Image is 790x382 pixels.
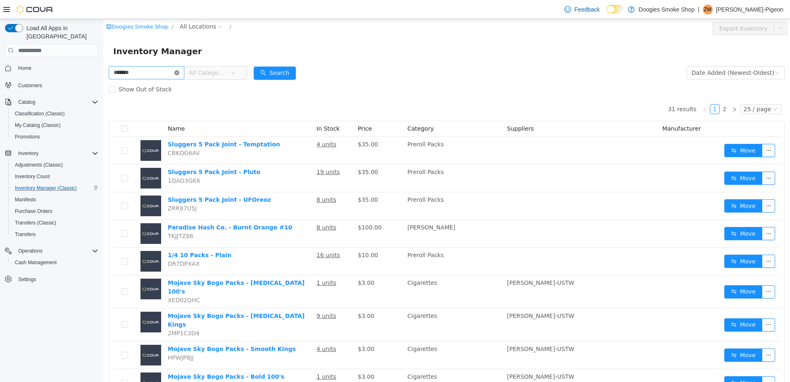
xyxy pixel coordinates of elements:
[213,122,233,129] u: 4 units
[64,150,157,156] a: Sluggers 5 Pack Joint - Pluto
[659,357,672,370] button: icon: ellipsis
[12,172,53,181] a: Inventory Count
[304,106,331,113] span: Category
[2,273,102,285] button: Settings
[698,5,700,14] p: |
[64,233,128,239] a: 1/4 10 Packs - Plain
[621,236,659,249] button: icon: swapMove
[626,85,636,95] li: Next Page
[12,120,64,130] a: My Catalog (Classic)
[404,260,471,267] span: [PERSON_NAME]-USTW
[15,259,57,266] span: Cash Management
[255,327,271,333] span: $3.00
[18,99,35,105] span: Catalog
[15,162,63,168] span: Adjustments (Classic)
[607,85,616,95] li: 1
[301,289,400,322] td: Cigarettes
[15,148,98,158] span: Inventory
[64,131,97,137] span: CBKQG6AV
[12,195,39,205] a: Manifests
[255,233,275,239] span: $10.00
[15,246,46,256] button: Operations
[559,106,598,113] span: Manufacturer
[12,67,72,74] span: Show Out of Stock
[5,59,98,307] nav: Complex example
[716,5,783,14] p: [PERSON_NAME]-Pigeon
[12,109,68,119] a: Classification (Classic)
[15,208,52,215] span: Purchase Orders
[18,82,42,89] span: Customers
[588,48,671,60] div: Date Added (Newest-Oldest)
[213,150,237,156] u: 19 units
[15,275,39,284] a: Settings
[659,329,672,343] button: icon: ellipsis
[12,160,98,170] span: Adjustments (Classic)
[301,118,400,146] td: Preroll Packs
[669,88,674,93] i: icon: down
[64,294,201,309] a: Mojave Sky Bogo Packs - [MEDICAL_DATA] Kings
[12,120,98,130] span: My Catalog (Classic)
[213,106,236,113] span: In Stock
[301,256,400,289] td: Cigarettes
[64,278,97,284] span: XED02QHC
[37,293,58,313] img: Mojave Sky Bogo Packs - Menthol Kings placeholder
[255,122,275,129] span: $35.00
[64,311,96,318] span: 2MP1C3D4
[671,51,676,57] i: icon: down
[150,48,193,61] button: icon: searchSearch
[114,5,119,10] i: icon: close-circle
[617,86,626,95] a: 2
[629,88,634,93] i: icon: right
[301,146,400,173] td: Preroll Packs
[17,5,54,14] img: Cova
[621,180,659,193] button: icon: swapMove
[2,148,102,159] button: Inventory
[15,80,98,90] span: Customers
[213,354,233,361] u: 1 units
[127,51,132,57] i: icon: down
[621,329,659,343] button: icon: swapMove
[213,294,233,300] u: 9 units
[15,97,38,107] button: Catalog
[37,260,58,280] img: Mojave Sky Bogo Packs - Menthol 100's placeholder
[12,229,39,239] a: Transfers
[404,294,471,300] span: [PERSON_NAME]-USTW
[213,260,233,267] u: 1 units
[8,171,102,182] button: Inventory Count
[8,119,102,131] button: My Catalog (Classic)
[255,354,271,361] span: $3.00
[659,180,672,193] button: icon: ellipsis
[8,205,102,217] button: Purchase Orders
[15,134,40,140] span: Promotions
[64,158,97,165] span: 1QAD3GK6
[12,218,98,228] span: Transfers (Classic)
[37,353,58,374] img: Mojave Sky Bogo Packs - Bold 100's placeholder
[37,326,58,346] img: Mojave Sky Bogo Packs - Smooth Kings placeholder
[64,177,168,184] a: Sluggers 5 Pack Joint - UFOreoz
[18,150,38,157] span: Inventory
[3,5,65,11] a: icon: shopDoogies Smoke Shop
[671,3,684,16] button: icon: ellipsis
[640,86,668,95] div: 25 / page
[64,354,181,361] a: Mojave Sky Bogo Packs - Bold 100's
[12,195,98,205] span: Manifests
[8,108,102,119] button: Classification (Classic)
[64,327,193,333] a: Mojave Sky Bogo Packs - Smooth Kings
[12,160,66,170] a: Adjustments (Classic)
[255,294,271,300] span: $3.00
[64,241,96,248] span: DR7DPXAX
[37,204,58,225] img: Paradise Hash Co. - Burnt Orange #10 placeholder
[12,229,98,239] span: Transfers
[639,5,695,14] p: Doogies Smoke Shop
[255,106,269,113] span: Price
[76,3,113,12] span: All Locations
[12,206,56,216] a: Purchase Orders
[3,5,8,10] i: icon: shop
[8,217,102,229] button: Transfers (Classic)
[18,276,36,283] span: Settings
[2,245,102,257] button: Operations
[564,85,593,95] li: 31 results
[2,79,102,91] button: Customers
[64,186,93,193] span: ZRR87U5J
